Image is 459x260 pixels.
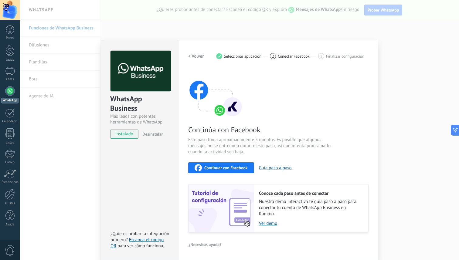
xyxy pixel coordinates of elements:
[278,54,310,59] span: Conectar Facebook
[188,125,333,134] span: Continúa con Facebook
[1,201,19,205] div: Ajustes
[189,242,222,247] span: ¿Necesitas ayuda?
[1,58,19,62] div: Leads
[204,166,248,170] span: Continuar con Facebook
[188,162,254,173] button: Continuar con Facebook
[259,191,362,196] h2: Conoce cada paso antes de conectar
[117,243,164,249] span: para ver cómo funciona.
[1,77,19,81] div: Chats
[224,54,262,59] span: Seleccionar aplicación
[188,240,222,249] button: ¿Necesitas ayuda?
[1,36,19,40] div: Panel
[110,237,164,249] a: Escanea el código QR
[320,54,322,59] span: 3
[1,120,19,123] div: Calendario
[110,113,170,125] div: Más leads con potentes herramientas de WhatsApp
[1,141,19,145] div: Listas
[259,199,362,217] span: Nuestra demo interactiva te guía paso a paso para conectar tu cuenta de WhatsApp Business en Kommo.
[1,160,19,164] div: Correo
[1,180,19,184] div: Estadísticas
[110,231,169,243] span: ¿Quieres probar la integración primero?
[110,130,138,139] span: instalado
[142,131,163,137] span: Desinstalar
[1,98,19,103] div: WhatsApp
[259,165,292,171] button: Guía paso a paso
[188,53,204,59] h2: < Volver
[272,54,274,59] span: 2
[326,54,364,59] span: Finalizar configuración
[188,51,204,62] button: < Volver
[259,221,362,226] a: Ver demo
[188,69,243,117] img: connect with facebook
[1,223,19,227] div: Ayuda
[140,130,163,139] button: Desinstalar
[110,51,171,92] img: logo_main.png
[188,137,333,155] span: Este paso toma aproximadamente 5 minutos. Es posible que algunos mensajes no se entreguen durante...
[110,94,170,113] div: WhatsApp Business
